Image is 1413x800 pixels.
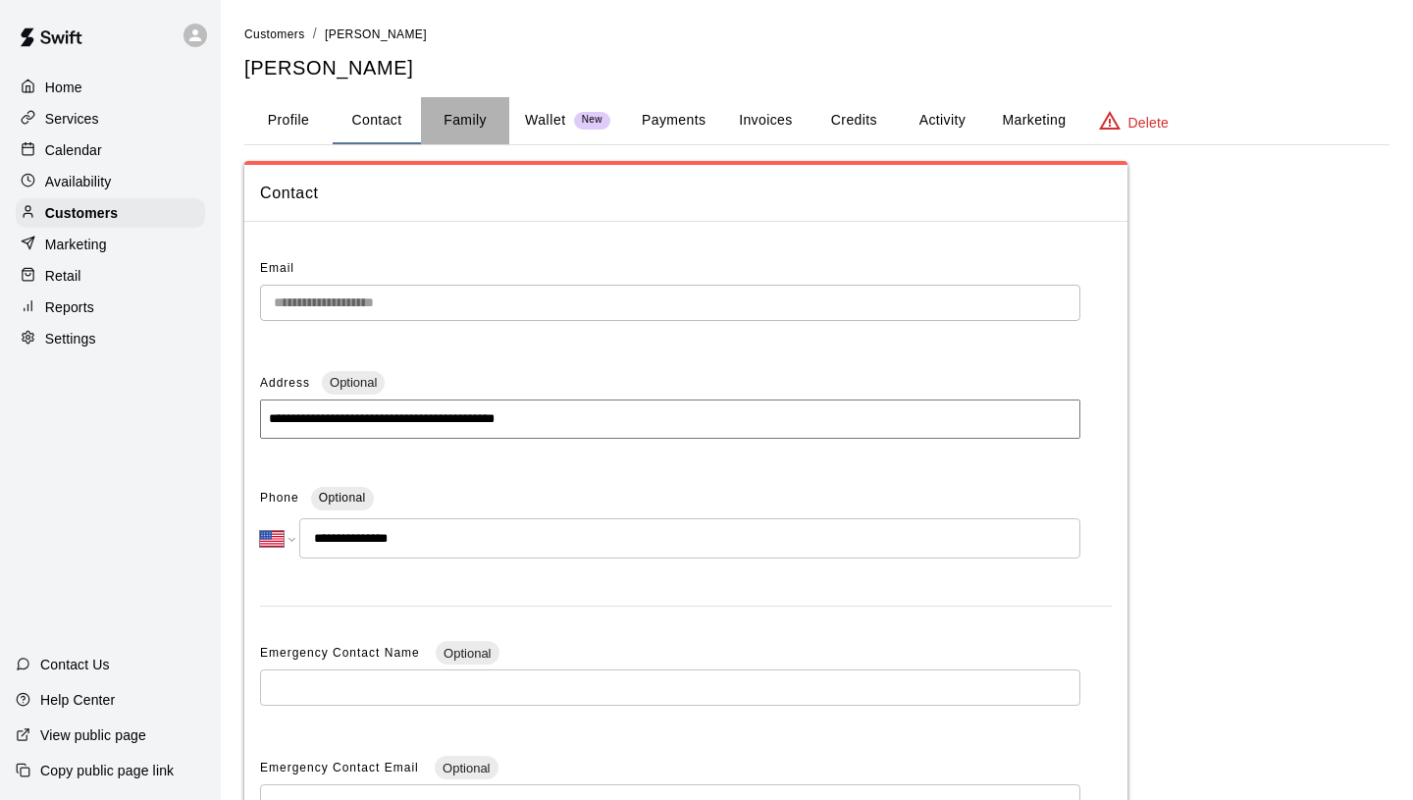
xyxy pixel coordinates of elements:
button: Family [421,97,509,144]
p: Settings [45,329,96,348]
span: New [574,114,610,127]
span: Optional [436,646,498,661]
span: Contact [260,181,1112,206]
span: Address [260,376,310,390]
p: Home [45,78,82,97]
p: Contact Us [40,655,110,674]
a: Settings [16,324,205,353]
button: Payments [626,97,721,144]
a: Reports [16,293,205,322]
p: Services [45,109,99,129]
button: Activity [898,97,986,144]
p: Retail [45,266,81,286]
button: Contact [333,97,421,144]
p: Help Center [40,690,115,710]
a: Services [16,104,205,133]
a: Retail [16,261,205,291]
div: The email of an existing customer can only be changed by the customer themselves at https://book.... [260,285,1080,321]
span: Optional [319,491,366,505]
p: Delete [1128,113,1169,133]
a: Customers [244,26,305,41]
span: Emergency Contact Email [260,761,423,774]
h5: [PERSON_NAME] [244,55,1389,81]
button: Credits [810,97,898,144]
p: Wallet [525,110,566,131]
p: Availability [45,172,112,191]
span: Emergency Contact Name [260,646,424,660]
span: Phone [260,483,299,514]
span: Customers [244,27,305,41]
button: Invoices [721,97,810,144]
span: Email [260,261,294,275]
p: Calendar [45,140,102,160]
span: [PERSON_NAME] [325,27,427,41]
span: Optional [435,761,497,775]
p: View public page [40,725,146,745]
a: Customers [16,198,205,228]
p: Copy public page link [40,761,174,780]
a: Marketing [16,230,205,259]
a: Availability [16,167,205,196]
a: Home [16,73,205,102]
p: Customers [45,203,118,223]
a: Calendar [16,135,205,165]
span: Optional [322,375,385,390]
li: / [313,24,317,44]
p: Marketing [45,235,107,254]
div: basic tabs example [244,97,1389,144]
button: Profile [244,97,333,144]
button: Marketing [986,97,1081,144]
nav: breadcrumb [244,24,1389,45]
p: Reports [45,297,94,317]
